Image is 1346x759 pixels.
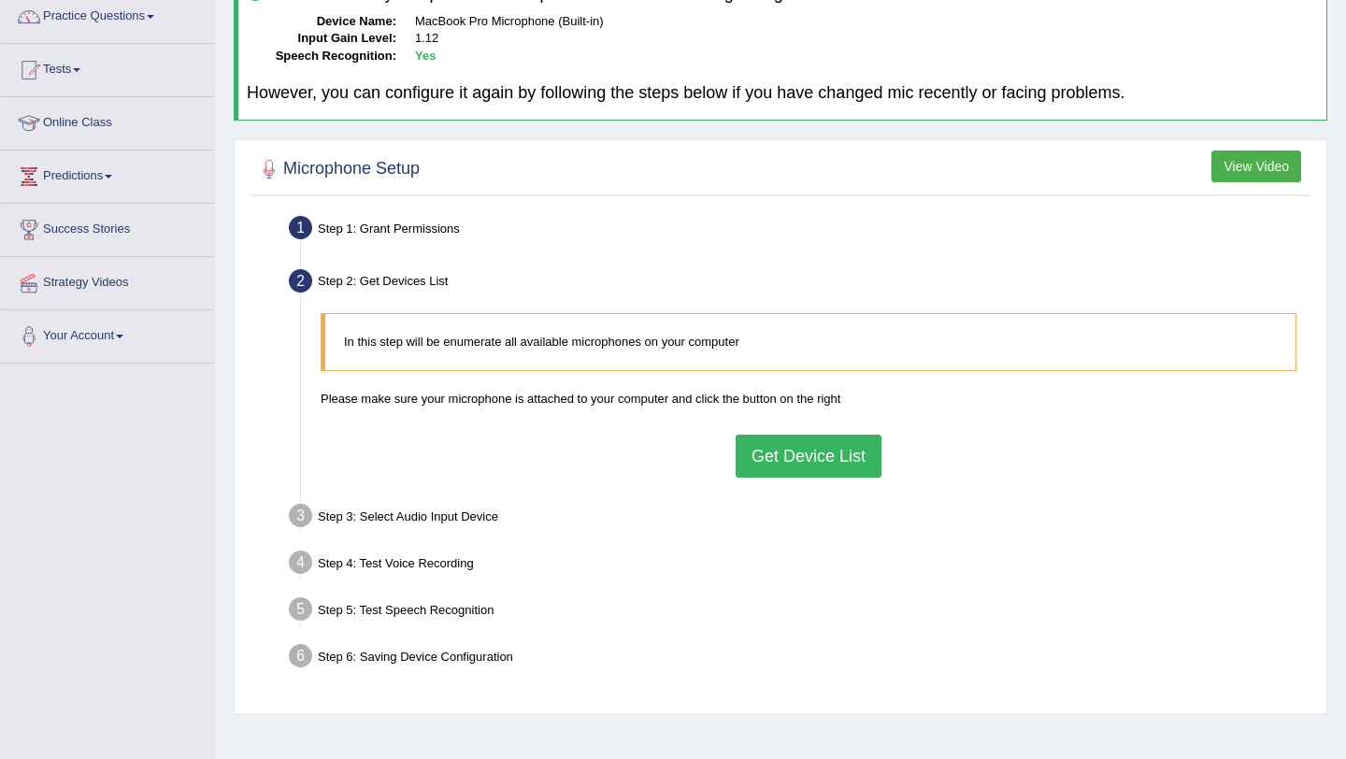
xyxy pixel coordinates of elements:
[1,204,214,251] a: Success Stories
[415,30,1318,48] dd: 1.12
[736,435,881,478] button: Get Device List
[321,313,1296,370] blockquote: In this step will be enumerate all available microphones on your computer
[247,84,1318,103] h4: However, you can configure it again by following the steps below if you have changed mic recently...
[280,498,1318,539] div: Step 3: Select Audio Input Device
[255,155,420,183] h2: Microphone Setup
[1,150,214,197] a: Predictions
[321,390,1296,408] p: Please make sure your microphone is attached to your computer and click the button on the right
[280,210,1318,251] div: Step 1: Grant Permissions
[280,545,1318,586] div: Step 4: Test Voice Recording
[1,44,214,91] a: Tests
[280,638,1318,680] div: Step 6: Saving Device Configuration
[1,257,214,304] a: Strategy Videos
[280,264,1318,305] div: Step 2: Get Devices List
[280,592,1318,633] div: Step 5: Test Speech Recognition
[247,13,396,31] dt: Device Name:
[1,97,214,144] a: Online Class
[247,48,396,65] dt: Speech Recognition:
[1211,150,1301,182] button: View Video
[415,13,1318,31] dd: MacBook Pro Microphone (Built-in)
[247,30,396,48] dt: Input Gain Level:
[1,310,214,357] a: Your Account
[415,49,436,63] b: Yes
